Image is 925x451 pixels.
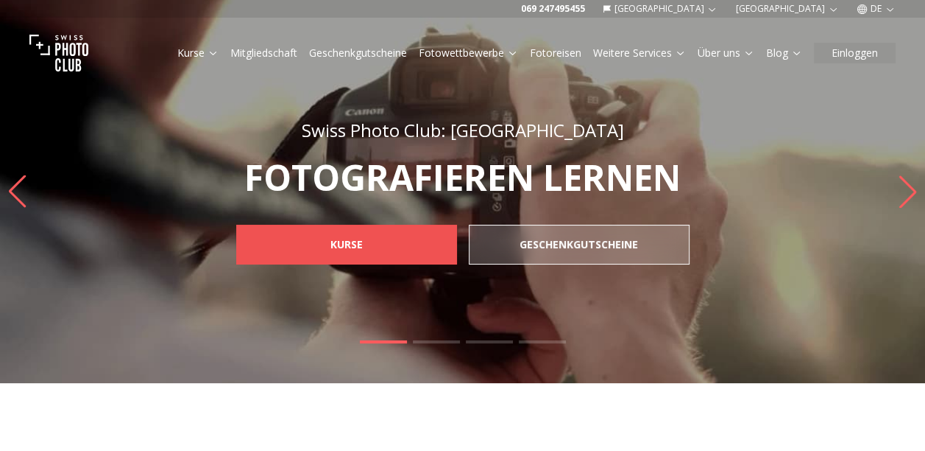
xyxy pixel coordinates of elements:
span: Swiss Photo Club: [GEOGRAPHIC_DATA] [302,118,624,142]
button: Mitgliedschaft [224,43,303,63]
a: 069 247495455 [521,3,585,15]
a: Mitgliedschaft [230,46,297,60]
a: GESCHENKGUTSCHEINE [469,225,690,265]
button: Blog [760,43,808,63]
a: Weitere Services [593,46,686,60]
button: Fotowettbewerbe [413,43,524,63]
button: Über uns [692,43,760,63]
button: Kurse [171,43,224,63]
img: Swiss photo club [29,24,88,83]
button: Weitere Services [587,43,692,63]
b: GESCHENKGUTSCHEINE [520,237,638,252]
a: Fotowettbewerbe [419,46,518,60]
a: Geschenkgutscheine [309,46,407,60]
b: KURSE [330,237,363,252]
button: Einloggen [814,43,896,63]
button: Fotoreisen [524,43,587,63]
a: Blog [766,46,802,60]
a: Fotoreisen [530,46,581,60]
a: KURSE [236,225,457,265]
a: Über uns [698,46,754,60]
p: FOTOGRAFIEREN LERNEN [204,160,722,195]
a: Kurse [177,46,219,60]
button: Geschenkgutscheine [303,43,413,63]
